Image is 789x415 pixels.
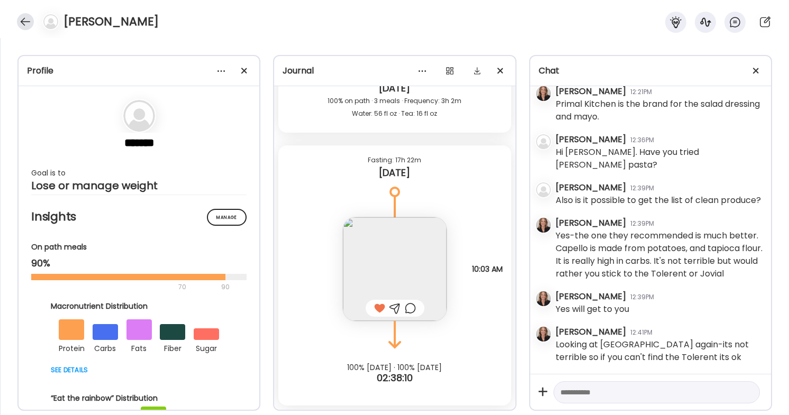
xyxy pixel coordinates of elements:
[556,229,763,280] div: Yes-the one they recommended is much better. Capello is made from potatoes, and tapioca flour. It...
[287,95,502,120] div: 100% on path · 3 meals · Frequency: 3h 2m Water: 56 fl oz · Tea: 16 fl oz
[556,85,626,98] div: [PERSON_NAME]
[287,167,502,179] div: [DATE]
[31,209,247,225] h2: Insights
[556,98,763,123] div: Primal Kitchen is the brand for the salad dressing and mayo.
[536,182,551,197] img: bg-avatar-default.svg
[630,328,652,337] div: 12:41PM
[31,179,247,192] div: Lose or manage weight
[536,327,551,342] img: avatars%2FOBFS3SlkXLf3tw0VcKDc4a7uuG83
[51,301,228,312] div: Macronutrient Distribution
[343,217,447,321] img: images%2FjdQOPJFAitdIgzzQ9nFQSI0PpUq1%2FNZgkVpW6MlYtMMZawDkD%2FcI7CRPxSZwAnGXQXULA6_240
[630,135,654,145] div: 12:36PM
[43,14,58,29] img: bg-avatar-default.svg
[31,281,218,293] div: 70
[556,217,626,229] div: [PERSON_NAME]
[556,146,763,171] div: Hi [PERSON_NAME]. Have you tried [PERSON_NAME] pasta?
[220,281,231,293] div: 90
[556,133,626,146] div: [PERSON_NAME]
[93,340,118,355] div: carbs
[630,183,654,193] div: 12:39PM
[274,363,515,372] div: 100% [DATE] · 100% [DATE]
[556,338,763,364] div: Looking at [GEOGRAPHIC_DATA] again-its not terrible so if you can't find the Tolerent its ok
[556,303,629,316] div: Yes will get to you
[194,340,219,355] div: sugar
[472,264,503,274] span: 10:03 AM
[27,64,251,77] div: Profile
[274,372,515,384] div: 02:38:10
[556,194,761,207] div: Also is it possible to get the list of clean produce?
[536,291,551,306] img: avatars%2FOBFS3SlkXLf3tw0VcKDc4a7uuG83
[287,82,502,95] div: [DATE]
[630,292,654,302] div: 12:39PM
[630,219,654,228] div: 12:39PM
[536,86,551,101] img: avatars%2FOBFS3SlkXLf3tw0VcKDc4a7uuG83
[556,290,626,303] div: [PERSON_NAME]
[160,340,185,355] div: fiber
[207,209,247,226] div: Manage
[536,134,551,149] img: bg-avatar-default.svg
[536,218,551,233] img: avatars%2FOBFS3SlkXLf3tw0VcKDc4a7uuG83
[123,100,155,132] img: bg-avatar-default.svg
[539,64,763,77] div: Chat
[283,64,506,77] div: Journal
[31,167,247,179] div: Goal is to
[31,257,247,270] div: 90%
[287,154,502,167] div: Fasting: 17h 22m
[556,181,626,194] div: [PERSON_NAME]
[31,242,247,253] div: On path meals
[64,13,159,30] h4: [PERSON_NAME]
[556,326,626,338] div: [PERSON_NAME]
[126,340,152,355] div: fats
[51,393,228,404] div: “Eat the rainbow” Distribution
[630,87,652,97] div: 12:21PM
[59,340,84,355] div: protein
